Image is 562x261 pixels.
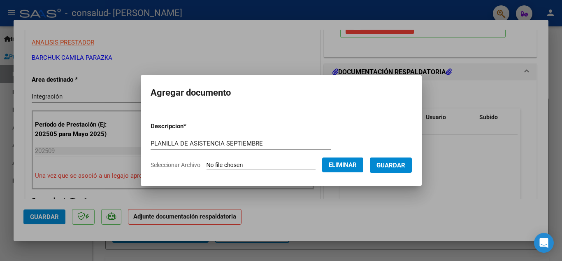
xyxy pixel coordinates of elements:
[151,85,412,101] h2: Agregar documento
[151,162,200,168] span: Seleccionar Archivo
[329,161,357,169] span: Eliminar
[534,233,554,253] div: Open Intercom Messenger
[151,122,229,131] p: Descripcion
[322,158,363,172] button: Eliminar
[376,162,405,169] span: Guardar
[370,158,412,173] button: Guardar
